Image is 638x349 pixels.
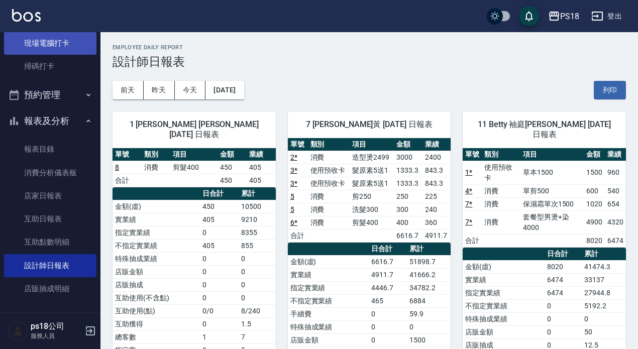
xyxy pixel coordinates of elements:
td: 8/240 [239,304,276,317]
td: 保濕霜單次1500 [520,197,584,210]
td: 0 [200,265,239,278]
td: 600 [584,184,605,197]
td: 實業績 [288,268,369,281]
td: 41474.3 [582,260,626,273]
td: 225 [422,190,451,203]
td: 3000 [394,151,422,164]
td: 消費 [308,151,350,164]
a: 掃碼打卡 [4,55,96,78]
table: a dense table [113,148,276,187]
td: 405 [200,213,239,226]
td: 指定實業績 [463,286,544,299]
h2: Employee Daily Report [113,44,626,51]
td: 360 [422,216,451,229]
td: 0 [407,320,451,333]
td: 843.3 [422,177,451,190]
td: 不指定實業績 [288,294,369,307]
td: 4911.7 [422,229,451,242]
td: 使用預收卡 [482,161,520,184]
th: 日合計 [545,248,582,261]
td: 手續費 [288,307,369,320]
td: 6884 [407,294,451,307]
td: 實業績 [463,273,544,286]
th: 日合計 [369,243,407,256]
td: 6474 [545,273,582,286]
td: 剪髮400 [170,161,218,174]
button: 列印 [594,81,626,99]
td: 4900 [584,210,605,234]
td: 540 [605,184,626,197]
button: save [519,6,539,26]
td: 消費 [482,210,520,234]
td: 特殊抽成業績 [113,252,200,265]
td: 300 [394,203,422,216]
td: 0 [369,307,407,320]
h5: ps18公司 [31,321,82,331]
th: 日合計 [200,187,239,200]
td: 41666.2 [407,268,451,281]
td: 單剪500 [520,184,584,197]
span: 11 Betty 袖庭[PERSON_NAME] [DATE] 日報表 [475,120,614,140]
td: 10500 [239,200,276,213]
td: 960 [605,161,626,184]
td: 店販金額 [113,265,200,278]
div: PS18 [560,10,579,23]
td: 店販金額 [288,333,369,346]
td: 髮原素5送1 [350,164,394,177]
td: 套餐型男燙+染4000 [520,210,584,234]
td: 843.3 [422,164,451,177]
span: 7 [PERSON_NAME]黃 [DATE] 日報表 [300,120,439,130]
td: 0 [239,252,276,265]
td: 4320 [605,210,626,234]
td: 1333.3 [394,164,422,177]
td: 0 [239,278,276,291]
td: 1020 [584,197,605,210]
td: 合計 [288,229,308,242]
th: 業績 [605,148,626,161]
td: 50 [582,325,626,338]
td: 店販金額 [463,325,544,338]
td: 互助使用(不含點) [113,291,200,304]
td: 0 [545,325,582,338]
button: 昨天 [144,81,175,99]
th: 金額 [218,148,247,161]
td: 5192.2 [582,299,626,312]
td: 0 [200,226,239,239]
td: 0 [545,312,582,325]
td: 465 [369,294,407,307]
th: 類別 [142,148,171,161]
td: 0 [200,252,239,265]
td: 6616.7 [369,255,407,268]
th: 項目 [170,148,218,161]
td: 0 [582,312,626,325]
a: 設計師日報表 [4,254,96,277]
img: Person [8,321,28,341]
td: 消費 [482,197,520,210]
td: 不指定實業績 [113,239,200,252]
a: 互助日報表 [4,207,96,230]
td: 使用預收卡 [308,177,350,190]
td: 0 [200,278,239,291]
button: 登出 [587,7,626,26]
th: 項目 [350,138,394,151]
td: 654 [605,197,626,210]
td: 洗髮300 [350,203,394,216]
td: 0 [545,299,582,312]
table: a dense table [288,138,451,243]
table: a dense table [463,148,626,248]
td: 27944.8 [582,286,626,299]
td: 59.9 [407,307,451,320]
td: 互助獲得 [113,317,200,330]
td: 總客數 [113,330,200,343]
button: 客戶管理 [4,304,96,330]
td: 指定實業績 [288,281,369,294]
td: 特殊抽成業績 [463,312,544,325]
td: 指定實業績 [113,226,200,239]
td: 不指定實業績 [463,299,544,312]
th: 類別 [482,148,520,161]
th: 累計 [239,187,276,200]
td: 髮原素5送1 [350,177,394,190]
td: 450 [200,200,239,213]
a: 店家日報表 [4,184,96,207]
td: 草本1500 [520,161,584,184]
